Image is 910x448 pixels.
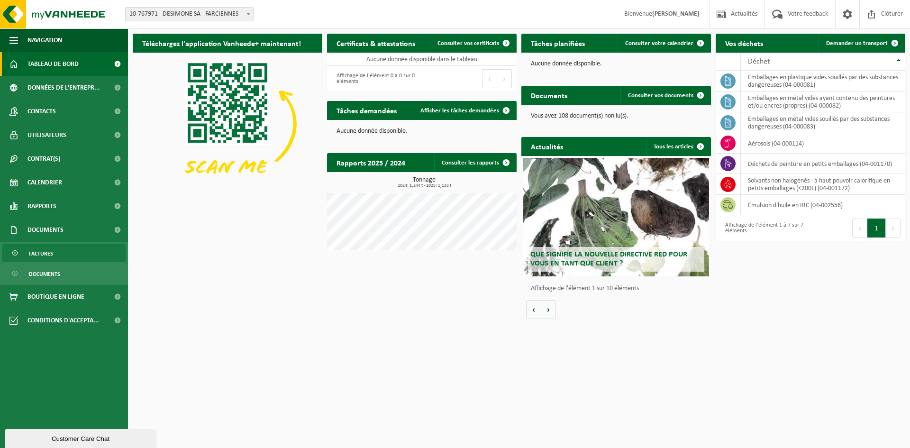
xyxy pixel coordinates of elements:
a: Documents [2,265,126,283]
span: Consulter vos documents [628,92,693,99]
span: Afficher les tâches demandées [420,108,499,114]
span: Tableau de bord [27,52,79,76]
a: Que signifie la nouvelle directive RED pour vous en tant que client ? [523,158,709,276]
button: Previous [852,219,867,238]
span: Contrat(s) [27,147,60,171]
h3: Tonnage [332,177,517,188]
span: Données de l'entrepr... [27,76,100,100]
span: Que signifie la nouvelle directive RED pour vous en tant que client ? [530,251,687,267]
span: Rapports [27,194,56,218]
td: déchets de peinture en petits emballages (04-001170) [741,154,905,174]
button: Volgende [541,300,556,319]
h2: Tâches planifiées [521,34,594,52]
span: Consulter vos certificats [437,40,499,46]
span: Boutique en ligne [27,285,84,309]
td: solvants non halogénés - à haut pouvoir calorifique en petits emballages (<200L) (04-001172) [741,174,905,195]
span: Demander un transport [826,40,888,46]
div: Affichage de l'élément 0 à 0 sur 0 éléments [332,68,417,89]
a: Consulter votre calendrier [618,34,710,53]
span: 10-767971 - DESIMONE SA - FARCIENNES [125,7,254,21]
span: Factures [29,245,53,263]
td: Aucune donnée disponible dans le tableau [327,53,517,66]
button: Previous [482,69,497,88]
p: Affichage de l'élément 1 sur 10 éléments [531,285,706,292]
a: Tous les articles [646,137,710,156]
h2: Téléchargez l'application Vanheede+ maintenant! [133,34,310,52]
a: Consulter vos documents [620,86,710,105]
span: Consulter votre calendrier [625,40,693,46]
h2: Certificats & attestations [327,34,425,52]
p: Aucune donnée disponible. [337,128,507,135]
button: Vorige [526,300,541,319]
h2: Rapports 2025 / 2024 [327,153,415,172]
a: Factures [2,244,126,262]
span: Utilisateurs [27,123,66,147]
td: emballages en métal vides ayant contenu des peintures et/ou encres (propres) (04-000082) [741,91,905,112]
h2: Actualités [521,137,573,155]
span: Navigation [27,28,62,52]
span: Documents [27,218,64,242]
span: Conditions d'accepta... [27,309,99,332]
span: 10-767971 - DESIMONE SA - FARCIENNES [126,8,253,21]
span: Déchet [748,58,770,65]
span: Documents [29,265,60,283]
td: emballages en plastique vides souillés par des substances dangereuses (04-000081) [741,71,905,91]
button: Next [886,219,901,238]
p: Aucune donnée disponible. [531,61,701,67]
p: Vous avez 108 document(s) non lu(s). [531,113,701,119]
a: Consulter les rapports [434,153,516,172]
td: emballages en métal vides souillés par des substances dangereuses (04-000083) [741,112,905,133]
a: Afficher les tâches demandées [413,101,516,120]
iframe: chat widget [5,427,158,448]
a: Consulter vos certificats [430,34,516,53]
span: Calendrier [27,171,62,194]
h2: Vos déchets [716,34,773,52]
div: Affichage de l'élément 1 à 7 sur 7 éléments [720,218,806,238]
span: 2024: 1,244 t - 2025: 1,133 t [332,183,517,188]
span: Contacts [27,100,56,123]
img: Download de VHEPlus App [133,53,322,195]
h2: Tâches demandées [327,101,406,119]
td: émulsion d'huile en IBC (04-002556) [741,195,905,215]
button: Next [497,69,512,88]
td: aérosols (04-000114) [741,133,905,154]
strong: [PERSON_NAME] [652,10,700,18]
h2: Documents [521,86,577,104]
button: 1 [867,219,886,238]
a: Demander un transport [819,34,904,53]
